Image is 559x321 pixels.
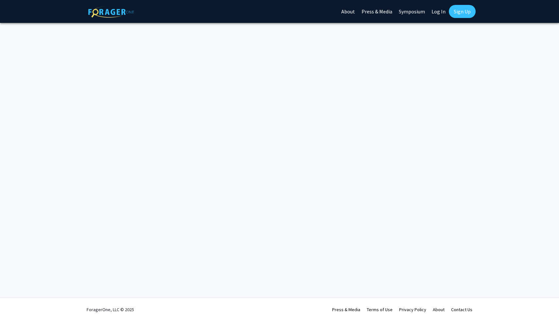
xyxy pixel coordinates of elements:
[433,307,445,312] a: About
[88,6,134,18] img: ForagerOne Logo
[399,307,426,312] a: Privacy Policy
[367,307,393,312] a: Terms of Use
[332,307,360,312] a: Press & Media
[449,5,476,18] a: Sign Up
[87,298,134,321] div: ForagerOne, LLC © 2025
[451,307,472,312] a: Contact Us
